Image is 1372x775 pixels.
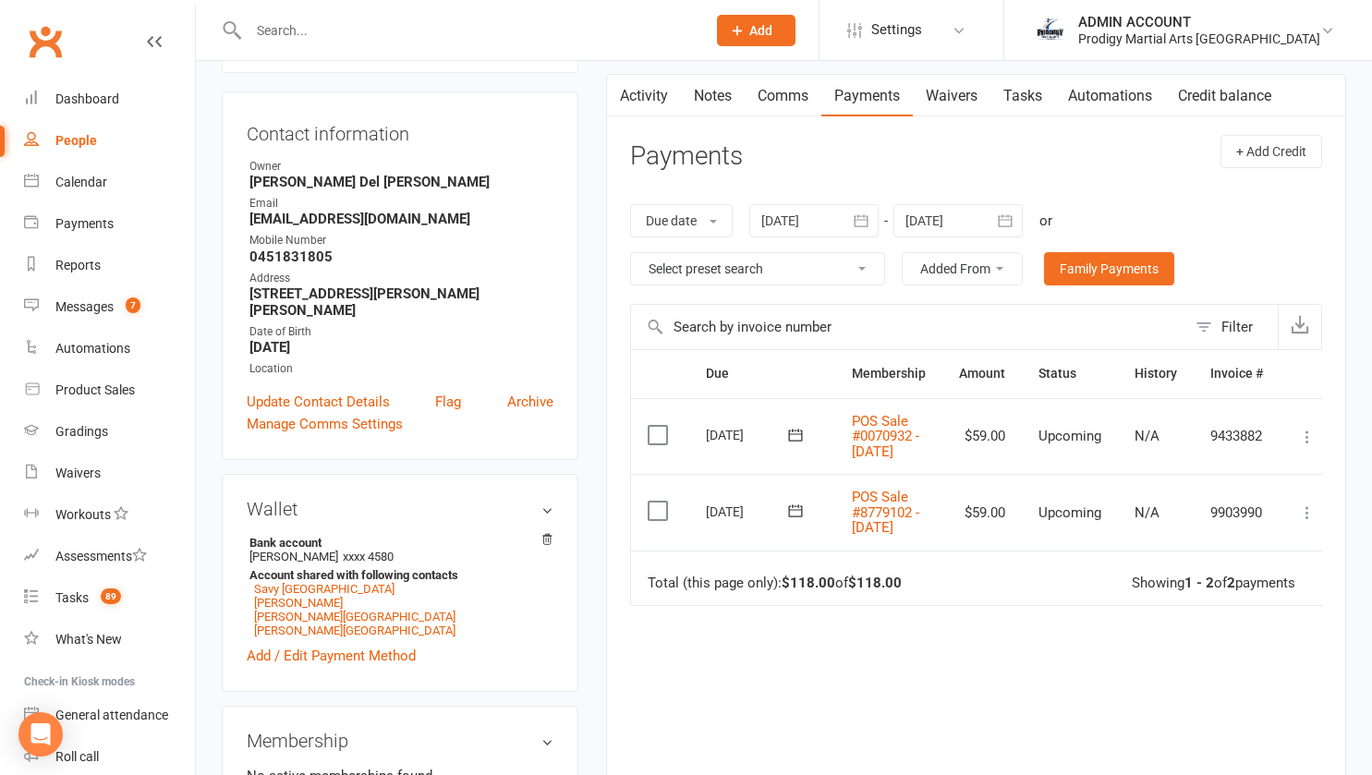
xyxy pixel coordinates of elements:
[55,341,130,356] div: Automations
[1135,504,1160,521] span: N/A
[990,75,1055,117] a: Tasks
[1032,12,1069,49] img: thumb_image1686208220.png
[1055,75,1165,117] a: Automations
[249,270,553,287] div: Address
[247,731,553,751] h3: Membership
[55,632,122,647] div: What's New
[24,328,195,369] a: Automations
[1194,474,1280,551] td: 9903990
[249,285,553,319] strong: [STREET_ADDRESS][PERSON_NAME][PERSON_NAME]
[507,391,553,413] a: Archive
[24,245,195,286] a: Reports
[55,708,168,722] div: General attendance
[55,590,89,605] div: Tasks
[1039,210,1052,232] div: or
[249,195,553,212] div: Email
[55,382,135,397] div: Product Sales
[607,75,681,117] a: Activity
[1118,350,1194,397] th: History
[630,142,743,171] h3: Payments
[745,75,821,117] a: Comms
[913,75,990,117] a: Waivers
[55,424,108,439] div: Gradings
[101,588,121,604] span: 89
[243,18,693,43] input: Search...
[848,575,902,591] strong: $118.00
[1135,428,1160,444] span: N/A
[852,489,919,536] a: POS Sale #8779102 - [DATE]
[247,391,390,413] a: Update Contact Details
[631,305,1186,349] input: Search by invoice number
[1022,350,1118,397] th: Status
[254,596,343,610] a: [PERSON_NAME]
[55,507,111,522] div: Workouts
[247,499,553,519] h3: Wallet
[1038,428,1101,444] span: Upcoming
[24,411,195,453] a: Gradings
[852,413,919,460] a: POS Sale #0070932 - [DATE]
[55,258,101,272] div: Reports
[717,15,795,46] button: Add
[24,577,195,619] a: Tasks 89
[1078,14,1320,30] div: ADMIN ACCOUNT
[24,494,195,536] a: Workouts
[1194,350,1280,397] th: Invoice #
[126,297,140,313] span: 7
[835,350,942,397] th: Membership
[55,749,99,764] div: Roll call
[24,536,195,577] a: Assessments
[55,466,101,480] div: Waivers
[1078,30,1320,47] div: Prodigy Martial Arts [GEOGRAPHIC_DATA]
[247,533,553,640] li: [PERSON_NAME]
[55,175,107,189] div: Calendar
[249,360,553,378] div: Location
[1221,316,1253,338] div: Filter
[871,9,922,51] span: Settings
[24,369,195,411] a: Product Sales
[902,252,1023,285] button: Added From
[1044,252,1174,285] a: Family Payments
[249,211,553,227] strong: [EMAIL_ADDRESS][DOMAIN_NAME]
[1194,398,1280,475] td: 9433882
[749,23,772,38] span: Add
[247,413,403,435] a: Manage Comms Settings
[942,350,1022,397] th: Amount
[1220,135,1322,168] button: + Add Credit
[1165,75,1284,117] a: Credit balance
[648,575,902,591] div: Total (this page only): of
[1038,504,1101,521] span: Upcoming
[254,582,395,596] a: Savy [GEOGRAPHIC_DATA]
[18,712,63,757] div: Open Intercom Messenger
[1184,575,1214,591] strong: 1 - 2
[24,79,195,120] a: Dashboard
[706,497,791,526] div: [DATE]
[1132,575,1295,591] div: Showing of payments
[681,75,745,117] a: Notes
[24,453,195,494] a: Waivers
[55,549,147,563] div: Assessments
[249,174,553,190] strong: [PERSON_NAME] Del [PERSON_NAME]
[55,133,97,148] div: People
[24,286,195,328] a: Messages 7
[630,204,733,237] button: Due date
[24,619,195,660] a: What's New
[249,339,553,356] strong: [DATE]
[1186,305,1278,349] button: Filter
[22,18,68,65] a: Clubworx
[55,216,114,231] div: Payments
[254,624,455,637] a: [PERSON_NAME][GEOGRAPHIC_DATA]
[821,75,913,117] a: Payments
[254,610,455,624] a: [PERSON_NAME][GEOGRAPHIC_DATA]
[55,91,119,106] div: Dashboard
[247,116,553,144] h3: Contact information
[689,350,835,397] th: Due
[942,474,1022,551] td: $59.00
[24,120,195,162] a: People
[782,575,835,591] strong: $118.00
[249,248,553,265] strong: 0451831805
[706,420,791,449] div: [DATE]
[435,391,461,413] a: Flag
[24,695,195,736] a: General attendance kiosk mode
[942,398,1022,475] td: $59.00
[1227,575,1235,591] strong: 2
